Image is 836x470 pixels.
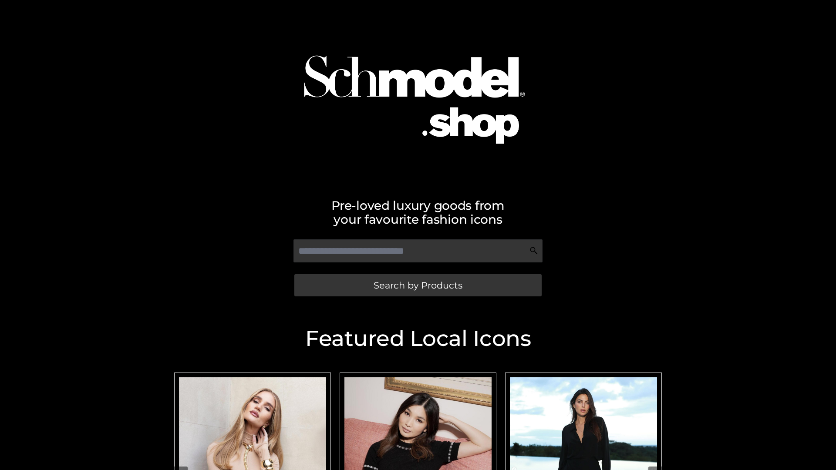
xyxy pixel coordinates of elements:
img: Search Icon [529,246,538,255]
a: Search by Products [294,274,542,296]
h2: Pre-loved luxury goods from your favourite fashion icons [170,198,666,226]
span: Search by Products [374,281,462,290]
h2: Featured Local Icons​ [170,328,666,349]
